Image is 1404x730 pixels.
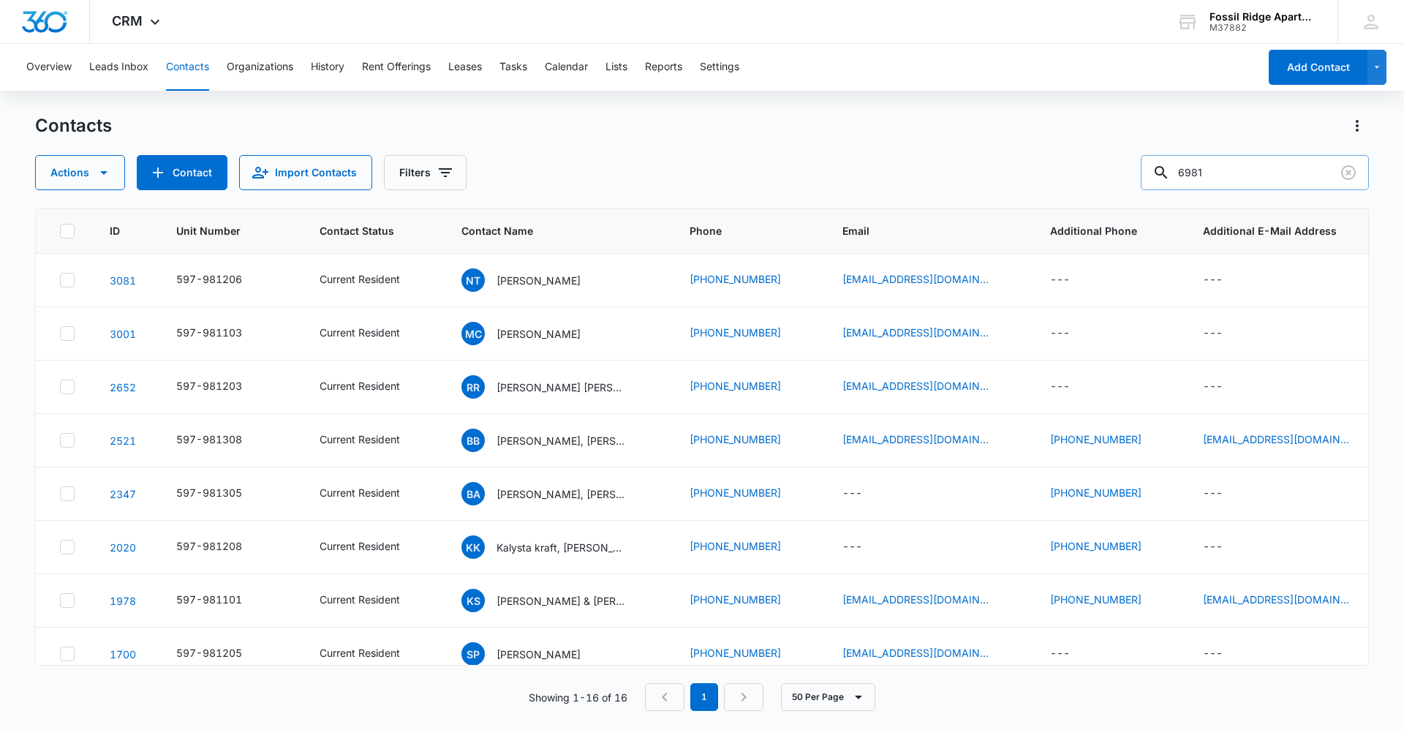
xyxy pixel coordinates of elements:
h1: Contacts [35,115,112,137]
span: CRM [112,13,143,29]
a: [PHONE_NUMBER] [1050,538,1141,554]
div: Email - halorosana@gmail.com - Select to Edit Field [842,378,1015,396]
div: --- [1050,378,1070,396]
input: Search Contacts [1141,155,1369,190]
div: Phone - (970) 388-6861 - Select to Edit Field [690,645,807,663]
button: Add Contact [1269,50,1367,85]
div: Contact Name - Mitchell Clement - Select to Edit Field [461,322,607,345]
button: Filters [384,155,467,190]
p: [PERSON_NAME] & [PERSON_NAME] [497,593,628,609]
a: [EMAIL_ADDRESS][DOMAIN_NAME] [842,432,989,447]
button: Contacts [166,44,209,91]
div: Phone - (970) 889-9293 - Select to Edit Field [690,592,807,609]
div: --- [1203,538,1223,556]
div: Contact Status - Current Resident - Select to Edit Field [320,271,426,289]
span: Additional E-Mail Address [1203,223,1375,238]
div: Current Resident [320,325,400,340]
div: --- [1203,325,1223,342]
a: [EMAIL_ADDRESS][DOMAIN_NAME] [1203,432,1349,447]
div: --- [1050,645,1070,663]
div: Current Resident [320,485,400,500]
div: Contact Status - Current Resident - Select to Edit Field [320,538,426,556]
div: Email - nickpar0528@gmail.com - Select to Edit Field [842,271,1015,289]
div: --- [842,538,862,556]
div: Contact Name - Nicholas T. Martinez - Select to Edit Field [461,268,607,292]
div: 597-981206 [176,271,242,287]
div: Email - Shanyn444@aol.com - Select to Edit Field [842,645,1015,663]
div: Current Resident [320,432,400,447]
div: Unit Number - 597-981101 - Select to Edit Field [176,592,268,609]
a: [EMAIL_ADDRESS][DOMAIN_NAME] [842,592,989,607]
div: Unit Number - 597-981305 - Select to Edit Field [176,485,268,503]
div: Additional Phone - - Select to Edit Field [1050,645,1096,663]
div: Contact Name - Brittany Burns, Kaitlin Burns - Select to Edit Field [461,429,654,452]
div: --- [1203,645,1223,663]
div: Additional Phone - - Select to Edit Field [1050,271,1096,289]
div: Contact Name - Kaitlyn Sanford & Matthew Sanford - Select to Edit Field [461,589,654,612]
span: BB [461,429,485,452]
button: Tasks [499,44,527,91]
div: 597-981308 [176,432,242,447]
div: Email - - Select to Edit Field [842,485,888,503]
a: [EMAIL_ADDRESS][DOMAIN_NAME] [842,645,989,661]
span: Kk [461,535,485,559]
div: Additional E-Mail Address - - Select to Edit Field [1203,325,1249,342]
div: Current Resident [320,538,400,554]
div: Additional E-Mail Address - - Select to Edit Field [1203,378,1249,396]
div: 597-981205 [176,645,242,661]
em: 1 [690,683,718,711]
span: SP [461,642,485,666]
div: Additional Phone - (970) 820-0917 - Select to Edit Field [1050,432,1168,449]
a: Navigate to contact details page for Mitchell Clement [110,328,136,340]
div: Additional Phone - - Select to Edit Field [1050,325,1096,342]
div: Email - - Select to Edit Field [842,538,888,556]
div: Contact Name - Kalysta kraft, Devin Ackerman - Select to Edit Field [461,535,654,559]
div: Unit Number - 597-981203 - Select to Edit Field [176,378,268,396]
div: Contact Name - Brittany Anderson, Melissa Carpenter - Select to Edit Field [461,482,654,505]
button: Actions [35,155,125,190]
div: Additional Phone - (970) 231-2027 - Select to Edit Field [1050,538,1168,556]
div: --- [842,485,862,503]
p: [PERSON_NAME] [PERSON_NAME] [497,380,628,395]
span: KS [461,589,485,612]
div: Phone - (309) 868-9233 - Select to Edit Field [690,271,807,289]
button: Import Contacts [239,155,372,190]
div: Contact Status - Current Resident - Select to Edit Field [320,592,426,609]
a: [PHONE_NUMBER] [690,538,781,554]
button: 50 Per Page [781,683,875,711]
button: Leads Inbox [89,44,148,91]
a: [PHONE_NUMBER] [1050,485,1141,500]
button: Organizations [227,44,293,91]
span: NT [461,268,485,292]
a: [EMAIL_ADDRESS][DOMAIN_NAME] [842,325,989,340]
div: 597-981103 [176,325,242,340]
span: Unit Number [176,223,284,238]
div: --- [1203,485,1223,503]
button: Rent Offerings [362,44,431,91]
a: Navigate to contact details page for Nicholas T. Martinez [110,274,136,287]
div: 597-981101 [176,592,242,607]
a: [PHONE_NUMBER] [690,485,781,500]
button: Reports [645,44,682,91]
a: Navigate to contact details page for Brittany Anderson, Melissa Carpenter [110,488,136,500]
div: Email - mitchwclement17@gmail.com - Select to Edit Field [842,325,1015,342]
div: Unit Number - 597-981103 - Select to Edit Field [176,325,268,342]
div: Additional E-Mail Address - - Select to Edit Field [1203,485,1249,503]
div: --- [1050,325,1070,342]
a: [PHONE_NUMBER] [690,645,781,661]
span: RR [461,375,485,399]
button: Leases [448,44,482,91]
p: [PERSON_NAME] [497,647,581,662]
a: [EMAIL_ADDRESS][DOMAIN_NAME] [842,378,989,394]
a: Navigate to contact details page for Rosana Reynalda Pomane Rook [110,381,136,394]
button: Actions [1345,114,1369,138]
button: Add Contact [137,155,227,190]
div: Current Resident [320,645,400,661]
a: [PHONE_NUMBER] [690,592,781,607]
a: [PHONE_NUMBER] [1050,432,1141,447]
p: [PERSON_NAME] [497,326,581,342]
a: Navigate to contact details page for Kaitlyn Sanford & Matthew Sanford [110,595,136,607]
div: Additional Phone - (330) 243-1901 - Select to Edit Field [1050,485,1168,503]
div: Contact Status - Current Resident - Select to Edit Field [320,378,426,396]
p: Kalysta kraft, [PERSON_NAME] [497,540,628,555]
